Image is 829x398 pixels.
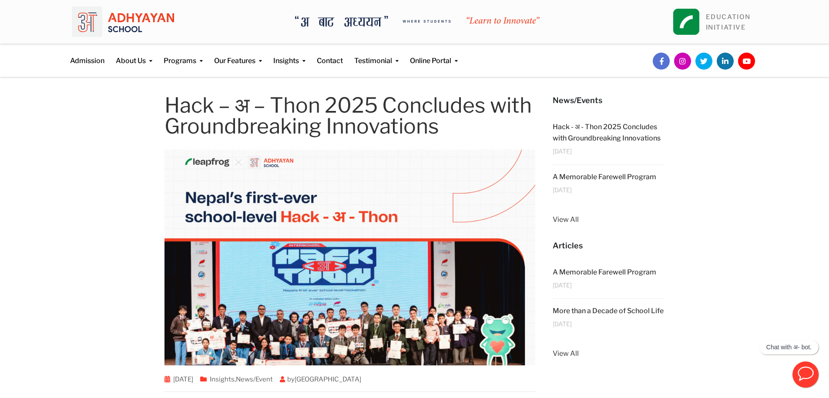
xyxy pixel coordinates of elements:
span: [DATE] [553,148,572,154]
a: A Memorable Farewell Program [553,268,656,276]
span: [DATE] [553,282,572,288]
a: Online Portal [410,44,458,66]
a: Insights [273,44,305,66]
span: , [197,375,276,383]
span: [DATE] [553,321,572,327]
a: EDUCATIONINITIATIVE [706,13,751,31]
a: Testimonial [354,44,399,66]
a: View All [553,348,665,359]
span: by [276,375,365,383]
img: square_leapfrog [673,9,699,35]
a: News/Event [236,375,273,383]
a: Admission [70,44,104,66]
img: logo [72,7,174,37]
h5: News/Events [553,95,665,106]
a: More than a Decade of School Life [553,307,664,315]
a: Programs [164,44,203,66]
span: [DATE] [553,187,572,193]
img: A Bata Adhyayan where students learn to Innovate [295,16,540,27]
a: Insights [210,375,235,383]
a: View All [553,214,665,225]
a: Contact [317,44,343,66]
h5: Articles [553,240,665,251]
p: Chat with अ- bot. [766,344,812,351]
a: Our Features [214,44,262,66]
a: About Us [116,44,152,66]
a: Hack - अ - Thon 2025 Concludes with Groundbreaking Innovations [553,123,661,142]
a: A Memorable Farewell Program [553,173,656,181]
h1: Hack – अ – Thon 2025 Concludes with Groundbreaking Innovations [164,95,536,137]
a: [GEOGRAPHIC_DATA] [295,375,361,383]
a: [DATE] [173,375,193,383]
